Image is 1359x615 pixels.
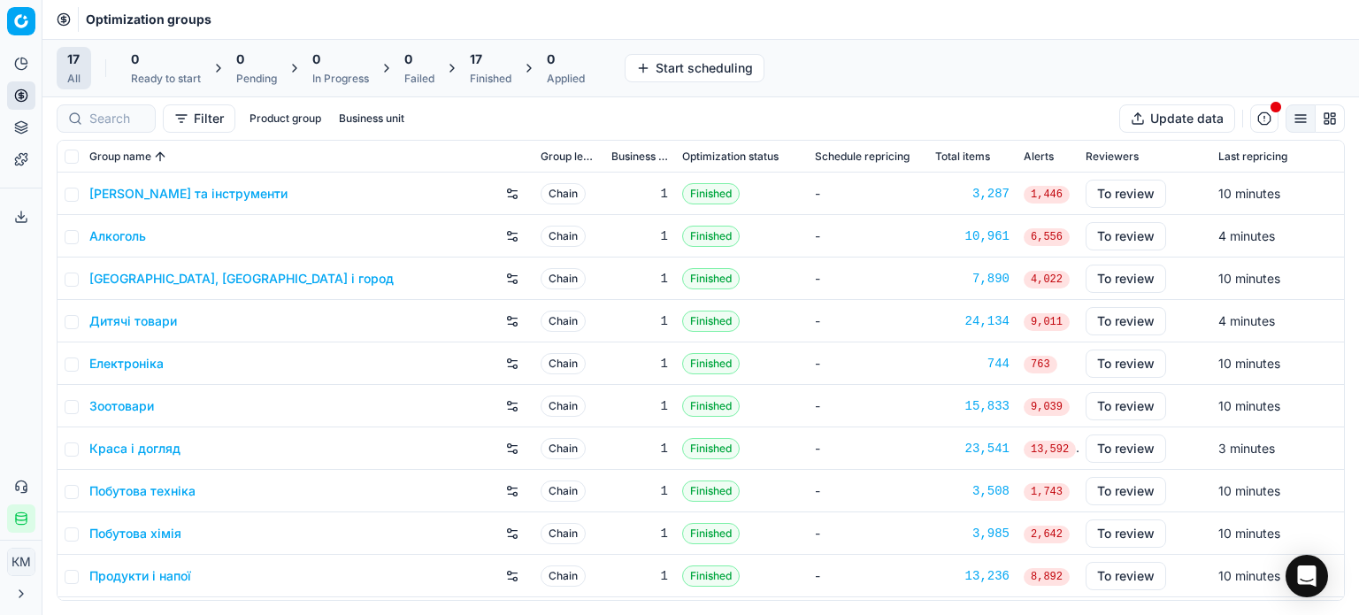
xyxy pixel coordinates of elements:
span: 0 [131,50,139,68]
span: 10 minutes [1218,186,1280,201]
span: Business unit [611,150,668,164]
span: 10 minutes [1218,526,1280,541]
button: To review [1086,477,1166,505]
div: 1 [611,355,668,373]
span: 4,022 [1024,271,1070,288]
span: 17 [67,50,80,68]
span: Finished [682,353,740,374]
button: To review [1086,434,1166,463]
div: 1 [611,440,668,457]
a: 7,890 [935,270,1010,288]
button: Start scheduling [625,54,764,82]
button: To review [1086,519,1166,548]
span: Reviewers [1086,150,1139,164]
span: Chain [541,396,586,417]
a: 744 [935,355,1010,373]
button: КM [7,548,35,576]
span: Chain [541,183,586,204]
span: Group name [89,150,151,164]
a: Краса і догляд [89,440,180,457]
div: All [67,72,81,86]
a: Алкоголь [89,227,146,245]
span: Optimization status [682,150,779,164]
span: КM [8,549,35,575]
nav: breadcrumb [86,11,211,28]
a: 3,985 [935,525,1010,542]
td: - [808,342,928,385]
div: In Progress [312,72,369,86]
td: - [808,215,928,258]
span: 0 [547,50,555,68]
a: [GEOGRAPHIC_DATA], [GEOGRAPHIC_DATA] і город [89,270,394,288]
div: Open Intercom Messenger [1286,555,1328,597]
span: Finished [682,565,740,587]
span: 4 minutes [1218,313,1275,328]
button: Filter [163,104,235,133]
div: 1 [611,482,668,500]
a: Побутова техніка [89,482,196,500]
span: 0 [312,50,320,68]
a: 15,833 [935,397,1010,415]
span: 10 minutes [1218,568,1280,583]
div: 1 [611,525,668,542]
span: 10 minutes [1218,398,1280,413]
span: Finished [682,523,740,544]
button: Update data [1119,104,1235,133]
span: 10 minutes [1218,483,1280,498]
span: 4 minutes [1218,228,1275,243]
td: - [808,555,928,597]
span: 2,642 [1024,526,1070,543]
span: Finished [682,438,740,459]
span: Finished [682,480,740,502]
td: - [808,385,928,427]
a: 10,961 [935,227,1010,245]
a: Побутова хімія [89,525,181,542]
span: 0 [404,50,412,68]
div: 1 [611,312,668,330]
span: Finished [682,311,740,332]
a: Електроніка [89,355,164,373]
span: Chain [541,226,586,247]
div: 1 [611,397,668,415]
span: 0 [236,50,244,68]
span: 10 minutes [1218,271,1280,286]
div: 1 [611,185,668,203]
a: 13,236 [935,567,1010,585]
span: 3 minutes [1218,441,1275,456]
div: 1 [611,270,668,288]
span: 1,743 [1024,483,1070,501]
button: To review [1086,180,1166,208]
div: Failed [404,72,434,86]
button: To review [1086,350,1166,378]
button: To review [1086,307,1166,335]
td: - [808,427,928,470]
div: Applied [547,72,585,86]
div: Pending [236,72,277,86]
a: Зоотовари [89,397,154,415]
span: Last repricing [1218,150,1287,164]
td: - [808,470,928,512]
span: 763 [1024,356,1057,373]
span: Chain [541,480,586,502]
span: 1,446 [1024,186,1070,204]
a: Дитячі товари [89,312,177,330]
span: Group level [541,150,597,164]
span: Chain [541,523,586,544]
a: 3,508 [935,482,1010,500]
a: 24,134 [935,312,1010,330]
span: Finished [682,396,740,417]
span: Schedule repricing [815,150,910,164]
div: 1 [611,567,668,585]
a: 3,287 [935,185,1010,203]
input: Search [89,110,144,127]
span: Alerts [1024,150,1054,164]
button: To review [1086,392,1166,420]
